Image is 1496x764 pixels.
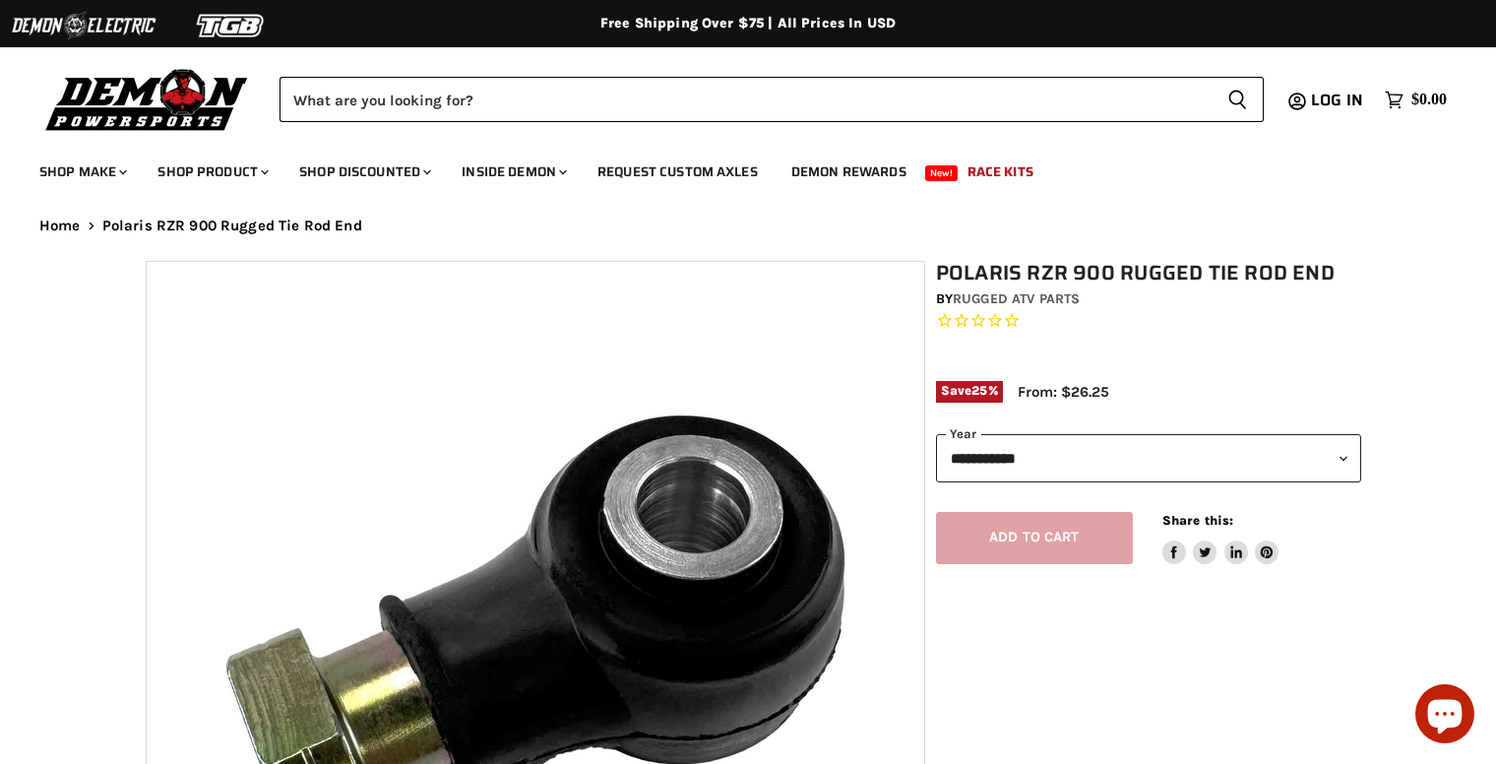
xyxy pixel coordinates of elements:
[1375,86,1457,114] a: $0.00
[953,290,1080,307] a: Rugged ATV Parts
[39,218,81,234] a: Home
[1302,92,1375,109] a: Log in
[39,64,255,134] img: Demon Powersports
[25,152,139,192] a: Shop Make
[777,152,921,192] a: Demon Rewards
[284,152,443,192] a: Shop Discounted
[10,7,157,44] img: Demon Electric Logo 2
[280,77,1212,122] input: Search
[1162,513,1233,528] span: Share this:
[102,218,362,234] span: Polaris RZR 900 Rugged Tie Rod End
[25,144,1442,192] ul: Main menu
[143,152,280,192] a: Shop Product
[1409,684,1480,748] inbox-online-store-chat: Shopify online store chat
[447,152,579,192] a: Inside Demon
[953,152,1048,192] a: Race Kits
[936,261,1361,286] h1: Polaris RZR 900 Rugged Tie Rod End
[583,152,773,192] a: Request Custom Axles
[936,381,1003,403] span: Save %
[936,434,1361,482] select: year
[1311,88,1363,112] span: Log in
[1411,91,1447,109] span: $0.00
[1162,512,1279,564] aside: Share this:
[157,7,305,44] img: TGB Logo 2
[280,77,1264,122] form: Product
[936,311,1361,332] span: Rated 0.0 out of 5 stars 0 reviews
[936,288,1361,310] div: by
[925,165,959,181] span: New!
[1018,383,1109,401] span: From: $26.25
[1212,77,1264,122] button: Search
[971,383,987,398] span: 25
